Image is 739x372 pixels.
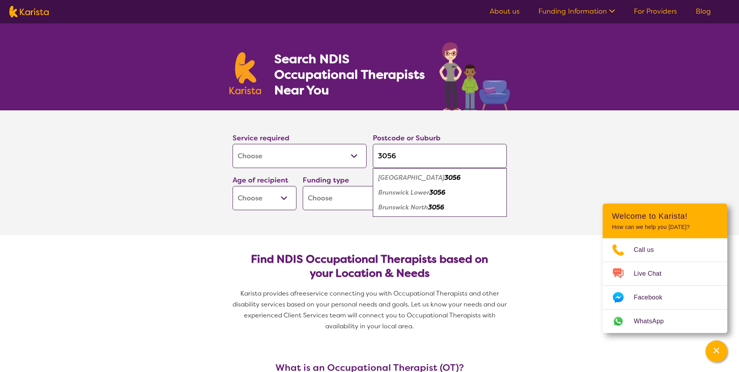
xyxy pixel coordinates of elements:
[538,7,615,16] a: Funding Information
[294,289,307,298] span: free
[634,292,672,303] span: Facebook
[634,315,673,327] span: WhatsApp
[233,175,288,185] label: Age of recipient
[233,133,289,143] label: Service required
[634,244,663,256] span: Call us
[378,203,428,211] em: Brunswick North
[705,340,727,362] button: Channel Menu
[696,7,711,16] a: Blog
[603,204,727,333] div: Channel Menu
[444,174,460,182] em: 3056
[377,185,503,200] div: Brunswick Lower 3056
[377,200,503,215] div: Brunswick North 3056
[373,133,441,143] label: Postcode or Suburb
[229,52,261,94] img: Karista logo
[603,238,727,333] ul: Choose channel
[612,224,718,230] p: How can we help you [DATE]?
[240,289,294,298] span: Karista provides a
[9,6,49,18] img: Karista logo
[490,7,520,16] a: About us
[378,188,429,197] em: Brunswick Lower
[428,203,444,211] em: 3056
[303,175,349,185] label: Funding type
[634,7,677,16] a: For Providers
[233,289,508,330] span: service connecting you with Occupational Therapists and other disability services based on your p...
[377,170,503,185] div: Brunswick 3056
[634,268,671,280] span: Live Chat
[612,211,718,221] h2: Welcome to Karista!
[373,144,507,168] input: Type
[378,174,444,182] em: [GEOGRAPHIC_DATA]
[429,188,445,197] em: 3056
[274,51,426,98] h1: Search NDIS Occupational Therapists Near You
[439,42,510,110] img: occupational-therapy
[239,252,501,280] h2: Find NDIS Occupational Therapists based on your Location & Needs
[603,310,727,333] a: Web link opens in a new tab.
